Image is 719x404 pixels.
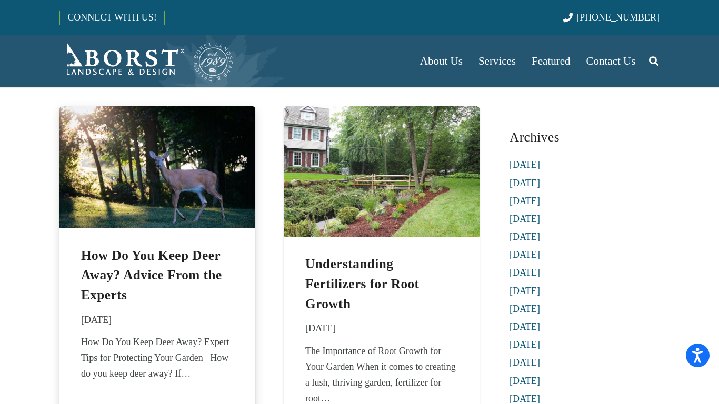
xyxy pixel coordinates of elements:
[59,109,255,119] a: How Do You Keep Deer Away? Advice From the Experts
[305,320,336,336] time: 26 November 2024 at 12:17:59 America/New_York
[510,196,540,206] a: [DATE]
[510,339,540,350] a: [DATE]
[81,334,234,381] div: How Do You Keep Deer Away? Expert Tips for Protecting Your Garden How do you keep deer away? If…
[510,214,540,224] a: [DATE]
[284,109,480,119] a: Understanding Fertilizers for Root Growth
[305,257,420,311] a: Understanding Fertilizers for Root Growth
[510,286,540,296] a: [DATE]
[510,304,540,314] a: [DATE]
[59,40,234,82] a: Borst-Logo
[478,55,516,67] span: Services
[510,321,540,332] a: [DATE]
[510,231,540,242] a: [DATE]
[471,35,524,87] a: Services
[563,12,660,23] a: [PHONE_NUMBER]
[510,125,660,149] h3: Archives
[578,35,644,87] a: Contact Us
[524,35,578,87] a: Featured
[586,55,636,67] span: Contact Us
[412,35,471,87] a: About Us
[81,248,222,302] a: How Do You Keep Deer Away? Advice From the Experts
[510,357,540,368] a: [DATE]
[420,55,463,67] span: About Us
[576,12,660,23] span: [PHONE_NUMBER]
[81,312,112,328] time: 30 November 2024 at 12:33:21 America/New_York
[510,267,540,278] a: [DATE]
[60,5,164,30] a: CONNECT WITH US!
[510,376,540,386] a: [DATE]
[284,106,480,237] img: fertilizer-for-root-growth
[510,178,540,188] a: [DATE]
[59,106,255,228] img: how-do-you-keep-deer-away
[510,393,540,404] a: [DATE]
[532,55,570,67] span: Featured
[510,159,540,170] a: [DATE]
[510,249,540,260] a: [DATE]
[643,48,664,74] a: Search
